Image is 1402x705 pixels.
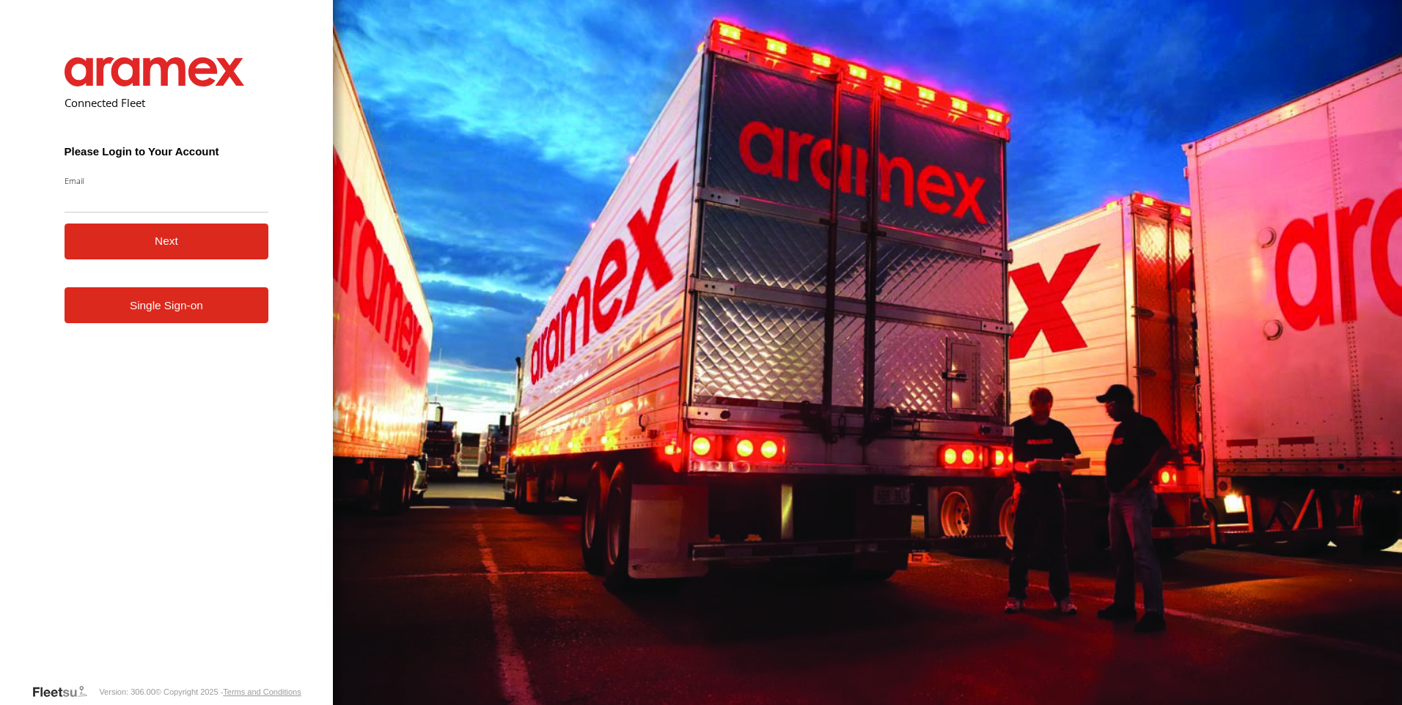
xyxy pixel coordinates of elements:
div: Version: 306.00 [99,687,155,696]
a: Visit our Website [32,684,99,699]
button: Next [65,224,269,259]
label: Email [65,175,269,186]
h3: Please Login to Your Account [65,145,269,158]
div: © Copyright 2025 - [155,687,301,696]
h2: Connected Fleet [65,95,269,110]
a: Terms and Conditions [223,687,301,696]
a: Single Sign-on [65,287,269,323]
img: Aramex [65,57,245,86]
